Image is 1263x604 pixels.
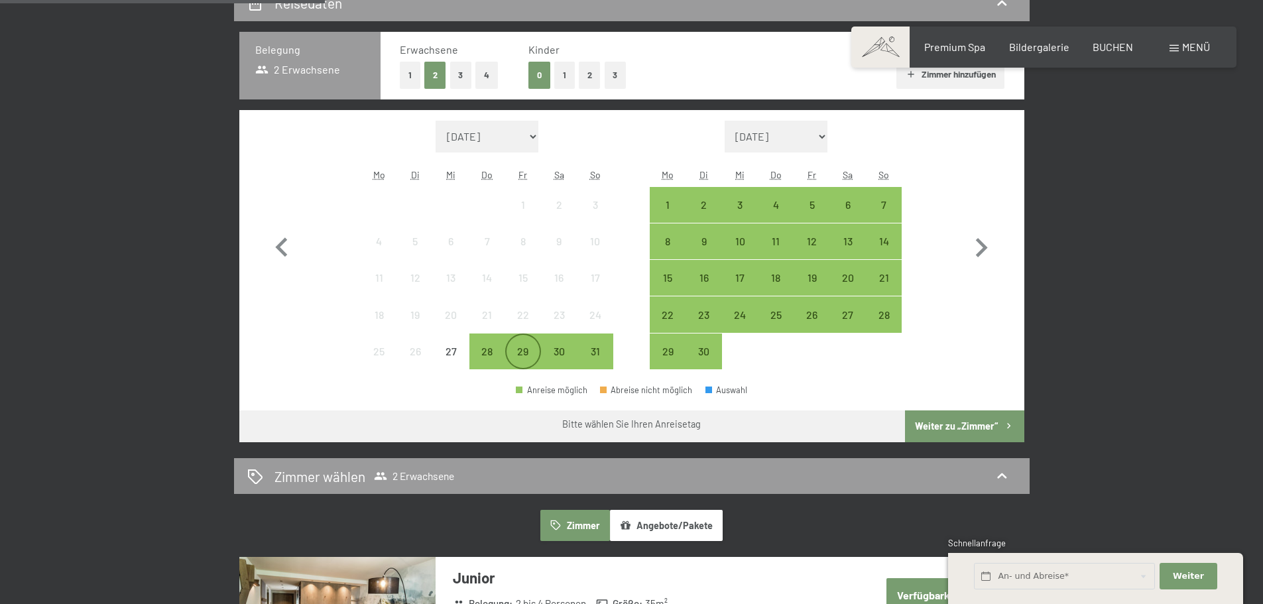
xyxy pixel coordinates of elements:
button: Weiter zu „Zimmer“ [905,410,1024,442]
div: 16 [542,272,575,306]
div: Anreise nicht möglich [505,223,541,259]
div: Anreise nicht möglich [433,296,469,332]
div: 9 [542,236,575,269]
div: Tue Aug 19 2025 [397,296,433,332]
div: Fri Sep 05 2025 [794,187,829,223]
abbr: Mittwoch [446,169,455,180]
div: 3 [723,200,756,233]
div: Anreise nicht möglich [577,223,613,259]
div: Tue Sep 23 2025 [686,296,722,332]
div: 25 [363,346,396,379]
div: Sun Sep 14 2025 [866,223,902,259]
span: Schnellanfrage [948,538,1006,548]
div: 13 [831,236,865,269]
div: 13 [434,272,467,306]
div: Anreise möglich [650,296,686,332]
div: Fri Aug 08 2025 [505,223,541,259]
div: Anreise nicht möglich [397,333,433,369]
div: Anreise möglich [758,223,794,259]
div: Anreise möglich [722,223,758,259]
button: 1 [400,62,420,89]
div: Mon Aug 04 2025 [361,223,397,259]
div: Anreise nicht möglich [361,333,397,369]
div: Anreise nicht möglich [397,296,433,332]
div: Wed Aug 27 2025 [433,333,469,369]
div: Anreise möglich [830,296,866,332]
div: Tue Aug 12 2025 [397,260,433,296]
div: 17 [723,272,756,306]
abbr: Freitag [808,169,816,180]
div: Anreise nicht möglich [397,223,433,259]
div: Anreise nicht möglich [361,296,397,332]
div: Thu Sep 25 2025 [758,296,794,332]
div: Anreise nicht möglich [361,260,397,296]
div: Anreise möglich [686,296,722,332]
div: Sat Aug 16 2025 [541,260,577,296]
div: 12 [398,272,432,306]
div: 20 [434,310,467,343]
button: Zimmer hinzufügen [896,60,1004,89]
div: Thu Sep 11 2025 [758,223,794,259]
button: 3 [605,62,627,89]
div: Anreise möglich [686,260,722,296]
div: Thu Aug 28 2025 [469,333,505,369]
div: 20 [831,272,865,306]
div: Fri Aug 15 2025 [505,260,541,296]
div: 22 [651,310,684,343]
button: 3 [450,62,472,89]
div: Tue Sep 16 2025 [686,260,722,296]
div: 24 [723,310,756,343]
div: Anreise nicht möglich [433,223,469,259]
div: 14 [471,272,504,306]
div: Anreise möglich [794,296,829,332]
div: Anreise nicht möglich [469,223,505,259]
div: 2 [542,200,575,233]
abbr: Sonntag [878,169,889,180]
h2: Zimmer wählen [274,467,365,486]
div: Auswahl [705,386,748,394]
div: Mon Sep 15 2025 [650,260,686,296]
div: 29 [507,346,540,379]
div: Anreise möglich [866,260,902,296]
div: 30 [688,346,721,379]
div: Tue Sep 09 2025 [686,223,722,259]
div: 6 [434,236,467,269]
div: Anreise möglich [505,333,541,369]
span: Erwachsene [400,43,458,56]
div: Thu Aug 21 2025 [469,296,505,332]
div: Wed Aug 20 2025 [433,296,469,332]
div: 10 [723,236,756,269]
div: 11 [363,272,396,306]
div: Anreise nicht möglich [541,187,577,223]
div: Sat Sep 13 2025 [830,223,866,259]
div: Anreise möglich [830,223,866,259]
div: 27 [434,346,467,379]
div: Tue Aug 26 2025 [397,333,433,369]
span: Weiter [1173,570,1204,582]
div: Wed Sep 24 2025 [722,296,758,332]
div: Anreise möglich [722,260,758,296]
abbr: Freitag [518,169,527,180]
div: 19 [398,310,432,343]
div: Sat Aug 30 2025 [541,333,577,369]
div: Anreise möglich [686,223,722,259]
div: 5 [795,200,828,233]
div: 22 [507,310,540,343]
div: Tue Sep 30 2025 [686,333,722,369]
div: Mon Sep 22 2025 [650,296,686,332]
div: Wed Sep 17 2025 [722,260,758,296]
div: Anreise möglich [577,333,613,369]
div: 26 [398,346,432,379]
div: Wed Sep 03 2025 [722,187,758,223]
div: 25 [759,310,792,343]
div: Wed Aug 13 2025 [433,260,469,296]
div: Anreise nicht möglich [577,260,613,296]
button: 2 [579,62,601,89]
div: Anreise nicht möglich [541,296,577,332]
div: 26 [795,310,828,343]
div: 6 [831,200,865,233]
span: 2 Erwachsene [374,469,454,483]
div: Sat Sep 27 2025 [830,296,866,332]
div: Anreise möglich [758,296,794,332]
div: 19 [795,272,828,306]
